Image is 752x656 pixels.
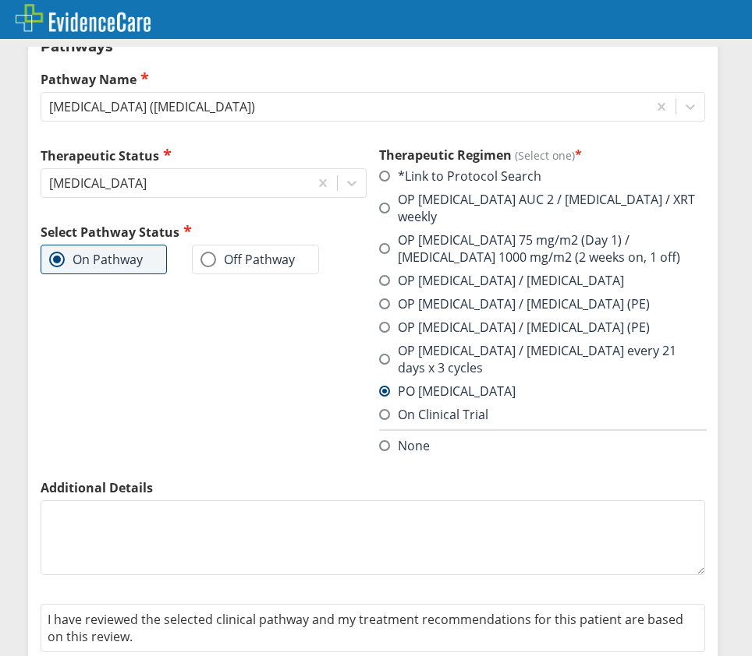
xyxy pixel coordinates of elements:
[379,383,516,400] label: PO [MEDICAL_DATA]
[379,146,705,164] h3: Therapeutic Regimen
[379,437,430,454] label: None
[379,319,650,336] label: OP [MEDICAL_DATA] / [MEDICAL_DATA] (PE)
[379,231,705,266] label: OP [MEDICAL_DATA] 75 mg/m2 (Day 1) / [MEDICAL_DATA] 1000 mg/m2 (2 weeks on, 1 off)
[515,148,575,163] span: (Select one)
[379,406,488,423] label: On Clinical Trial
[379,191,705,225] label: OP [MEDICAL_DATA] AUC 2 / [MEDICAL_DATA] / XRT weekly
[49,98,255,115] div: [MEDICAL_DATA] ([MEDICAL_DATA])
[379,272,624,289] label: OP [MEDICAL_DATA] / [MEDICAL_DATA]
[379,295,650,312] label: OP [MEDICAL_DATA] / [MEDICAL_DATA] (PE)
[16,4,151,32] img: EvidenceCare
[379,342,705,376] label: OP [MEDICAL_DATA] / [MEDICAL_DATA] every 21 days x 3 cycles
[49,252,143,267] label: On Pathway
[48,611,683,645] span: I have reviewed the selected clinical pathway and my treatment recommendations for this patient a...
[379,168,541,185] label: *Link to Protocol Search
[41,37,705,56] h2: Pathways
[41,146,367,164] label: Therapeutic Status
[49,175,147,192] div: [MEDICAL_DATA]
[200,252,295,267] label: Off Pathway
[41,223,367,241] h2: Select Pathway Status
[41,479,705,496] label: Additional Details
[41,70,705,88] label: Pathway Name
